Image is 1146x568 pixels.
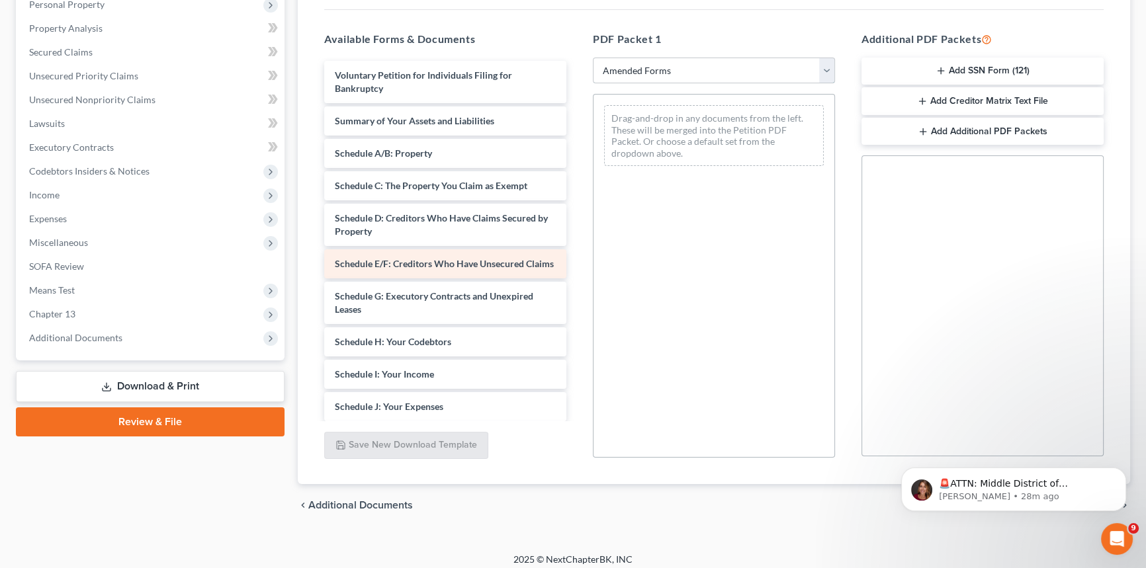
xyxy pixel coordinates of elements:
span: Additional Documents [308,500,413,510]
span: Unsecured Priority Claims [29,70,138,81]
span: Schedule J: Your Expenses [335,401,443,412]
button: Add Creditor Matrix Text File [861,87,1104,115]
button: Save New Download Template [324,432,488,460]
span: 9 [1128,523,1139,534]
span: Miscellaneous [29,237,88,248]
a: Unsecured Nonpriority Claims [19,88,285,112]
a: SOFA Review [19,255,285,278]
iframe: Intercom notifications message [881,440,1146,532]
h5: Additional PDF Packets [861,31,1104,47]
span: Additional Documents [29,332,122,343]
span: Schedule C: The Property You Claim as Exempt [335,180,527,191]
span: Schedule A/B: Property [335,147,432,159]
span: Expenses [29,213,67,224]
a: Download & Print [16,371,285,402]
a: Secured Claims [19,40,285,64]
a: Lawsuits [19,112,285,136]
a: Unsecured Priority Claims [19,64,285,88]
span: Secured Claims [29,46,93,58]
span: Schedule I: Your Income [335,368,434,380]
span: Chapter 13 [29,308,75,319]
i: chevron_left [298,500,308,510]
span: Unsecured Nonpriority Claims [29,94,155,105]
a: chevron_left Additional Documents [298,500,413,510]
span: Schedule E/F: Creditors Who Have Unsecured Claims [335,258,554,269]
h5: Available Forms & Documents [324,31,566,47]
span: SOFA Review [29,261,84,272]
span: Schedule D: Creditors Who Have Claims Secured by Property [335,212,548,237]
iframe: Intercom live chat [1101,523,1133,555]
span: Schedule G: Executory Contracts and Unexpired Leases [335,290,533,315]
span: Voluntary Petition for Individuals Filing for Bankruptcy [335,69,512,94]
a: Executory Contracts [19,136,285,159]
a: Property Analysis [19,17,285,40]
span: Summary of Your Assets and Liabilities [335,115,494,126]
span: Means Test [29,284,75,296]
span: Lawsuits [29,118,65,129]
span: Income [29,189,60,200]
span: Property Analysis [29,22,103,34]
a: Review & File [16,407,285,436]
h5: PDF Packet 1 [593,31,835,47]
span: Schedule H: Your Codebtors [335,336,451,347]
button: Add Additional PDF Packets [861,118,1104,145]
div: Drag-and-drop in any documents from the left. These will be merged into the Petition PDF Packet. ... [604,105,824,166]
button: Add SSN Form (121) [861,58,1104,85]
span: Codebtors Insiders & Notices [29,165,150,177]
span: Executory Contracts [29,142,114,153]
